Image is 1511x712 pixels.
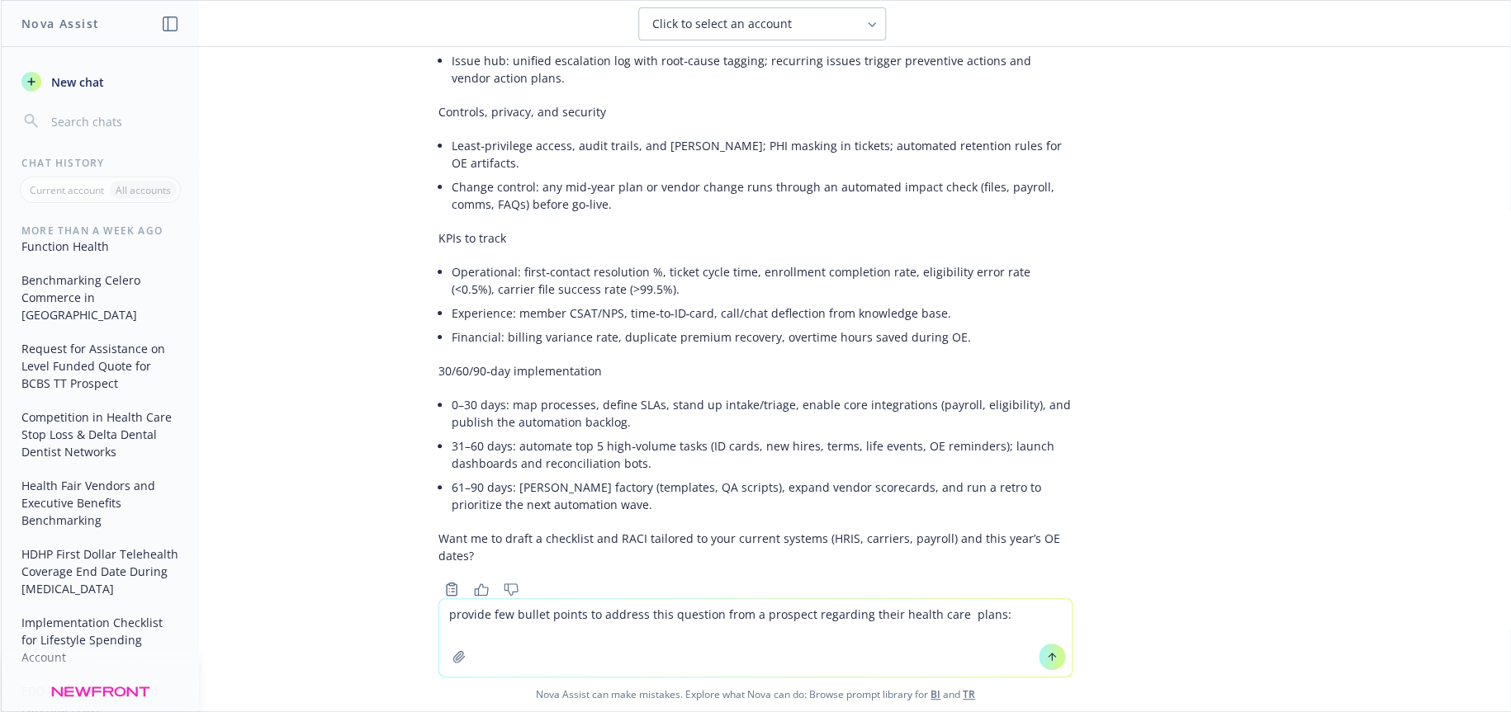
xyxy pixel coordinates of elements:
[21,15,99,32] h1: Nova Assist
[15,472,186,534] button: Health Fair Vendors and Executive Benefits Benchmarking
[438,103,1073,120] p: Controls, privacy, and security
[638,7,886,40] button: Click to select an account
[438,530,1073,564] p: Want me to draft a checklist and RACI tailored to your current systems (HRIS, carriers, payroll) ...
[30,183,104,197] p: Current account
[452,301,1073,325] li: Experience: member CSAT/NPS, time‑to‑ID‑card, call/chat deflection from knowledge base.
[15,335,186,397] button: Request for Assistance on Level Funded Quote for BCBS TT Prospect
[48,73,104,91] span: New chat
[15,266,186,328] button: Benchmarking Celero Commerce in [GEOGRAPHIC_DATA]
[452,434,1073,475] li: 31–60 days: automate top 5 high‑volume tasks (ID cards, new hires, terms, life events, OE reminde...
[452,260,1073,301] li: Operational: first‑contact resolution %, ticket cycle time, enrollment completion rate, eligibili...
[15,403,186,465] button: Competition in Health Care Stop Loss & Delta Dental Dentist Networks
[7,677,1504,711] span: Nova Assist can make mistakes. Explore what Nova can do: Browse prompt library for and
[116,183,171,197] p: All accounts
[48,110,179,133] input: Search chats
[498,578,524,601] button: Thumbs down
[652,16,792,32] span: Click to select an account
[444,582,459,596] svg: Copy to clipboard
[452,49,1073,90] li: Issue hub: unified escalation log with root‑cause tagging; recurring issues trigger preventive ac...
[931,687,940,701] a: BI
[15,540,186,602] button: HDHP First Dollar Telehealth Coverage End Date During [MEDICAL_DATA]
[15,67,186,97] button: New chat
[452,175,1073,216] li: Change control: any mid‑year plan or vendor change runs through an automated impact check (files,...
[15,609,186,671] button: Implementation Checklist for Lifestyle Spending Account
[452,475,1073,516] li: 61–90 days: [PERSON_NAME] factory (templates, QA scripts), expand vendor scorecards, and run a re...
[2,223,199,237] div: More than a week ago
[963,687,975,701] a: TR
[452,393,1073,434] li: 0–30 days: map processes, define SLAs, stand up intake/triage, enable core integrations (payroll,...
[439,599,1072,677] textarea: provide few bullet points to address this question from a prospect regarding their health care pl...
[438,362,1073,380] p: 30/60/90‑day implementation
[2,156,199,170] div: Chat History
[452,134,1073,175] li: Least‑privilege access, audit trails, and [PERSON_NAME]; PHI masking in tickets; automated retent...
[438,229,1073,247] p: KPIs to track
[452,325,1073,349] li: Financial: billing variance rate, duplicate premium recovery, overtime hours saved during OE.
